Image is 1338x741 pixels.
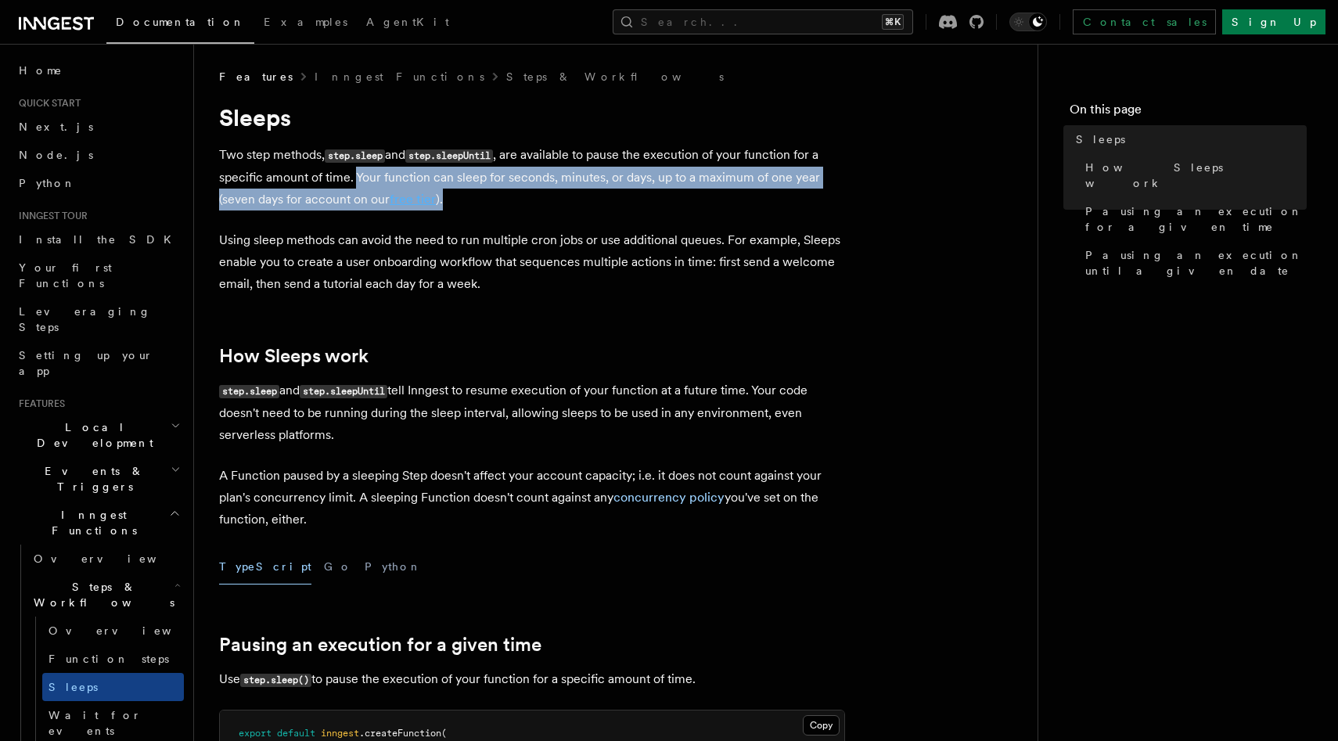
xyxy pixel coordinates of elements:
[116,16,245,28] span: Documentation
[1076,131,1125,147] span: Sleeps
[42,645,184,673] a: Function steps
[219,69,293,85] span: Features
[321,728,359,739] span: inngest
[1079,153,1307,197] a: How Sleeps work
[19,349,153,377] span: Setting up your app
[13,297,184,341] a: Leveraging Steps
[219,103,845,131] h1: Sleeps
[13,141,184,169] a: Node.js
[13,169,184,197] a: Python
[219,379,845,446] p: and tell Inngest to resume execution of your function at a future time. Your code doesn't need to...
[1070,125,1307,153] a: Sleeps
[254,5,357,42] a: Examples
[13,413,184,457] button: Local Development
[219,465,845,531] p: A Function paused by a sleeping Step doesn't affect your account capacity; i.e. it does not count...
[366,16,449,28] span: AgentKit
[300,385,387,398] code: step.sleepUntil
[1070,100,1307,125] h4: On this page
[264,16,347,28] span: Examples
[19,121,93,133] span: Next.js
[13,463,171,495] span: Events & Triggers
[13,225,184,254] a: Install the SDK
[49,653,169,665] span: Function steps
[13,397,65,410] span: Features
[13,501,184,545] button: Inngest Functions
[365,549,422,585] button: Python
[219,549,311,585] button: TypeScript
[13,254,184,297] a: Your first Functions
[1085,203,1307,235] span: Pausing an execution for a given time
[324,549,352,585] button: Go
[49,624,210,637] span: Overview
[219,634,541,656] a: Pausing an execution for a given time
[1085,247,1307,279] span: Pausing an execution until a given date
[613,9,913,34] button: Search...⌘K
[13,56,184,85] a: Home
[34,552,195,565] span: Overview
[13,97,81,110] span: Quick start
[803,715,840,736] button: Copy
[219,144,845,210] p: Two step methods, and , are available to pause the execution of your function for a specific amou...
[106,5,254,44] a: Documentation
[19,305,151,333] span: Leveraging Steps
[42,673,184,701] a: Sleeps
[13,341,184,385] a: Setting up your app
[1222,9,1325,34] a: Sign Up
[390,192,436,207] a: free tier
[359,728,441,739] span: .createFunction
[19,177,76,189] span: Python
[27,579,174,610] span: Steps & Workflows
[13,113,184,141] a: Next.js
[357,5,459,42] a: AgentKit
[219,345,369,367] a: How Sleeps work
[1079,241,1307,285] a: Pausing an execution until a given date
[27,573,184,617] button: Steps & Workflows
[27,545,184,573] a: Overview
[19,149,93,161] span: Node.js
[1009,13,1047,31] button: Toggle dark mode
[1079,197,1307,241] a: Pausing an execution for a given time
[277,728,315,739] span: default
[882,14,904,30] kbd: ⌘K
[13,457,184,501] button: Events & Triggers
[1073,9,1216,34] a: Contact sales
[19,63,63,78] span: Home
[13,507,169,538] span: Inngest Functions
[49,681,98,693] span: Sleeps
[240,674,311,687] code: step.sleep()
[42,617,184,645] a: Overview
[613,490,725,505] a: concurrency policy
[441,728,447,739] span: (
[315,69,484,85] a: Inngest Functions
[219,229,845,295] p: Using sleep methods can avoid the need to run multiple cron jobs or use additional queues. For ex...
[219,668,845,691] p: Use to pause the execution of your function for a specific amount of time.
[19,261,112,290] span: Your first Functions
[13,210,88,222] span: Inngest tour
[325,149,385,163] code: step.sleep
[13,419,171,451] span: Local Development
[19,233,181,246] span: Install the SDK
[405,149,493,163] code: step.sleepUntil
[1085,160,1307,191] span: How Sleeps work
[506,69,724,85] a: Steps & Workflows
[239,728,272,739] span: export
[219,385,279,398] code: step.sleep
[49,709,142,737] span: Wait for events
